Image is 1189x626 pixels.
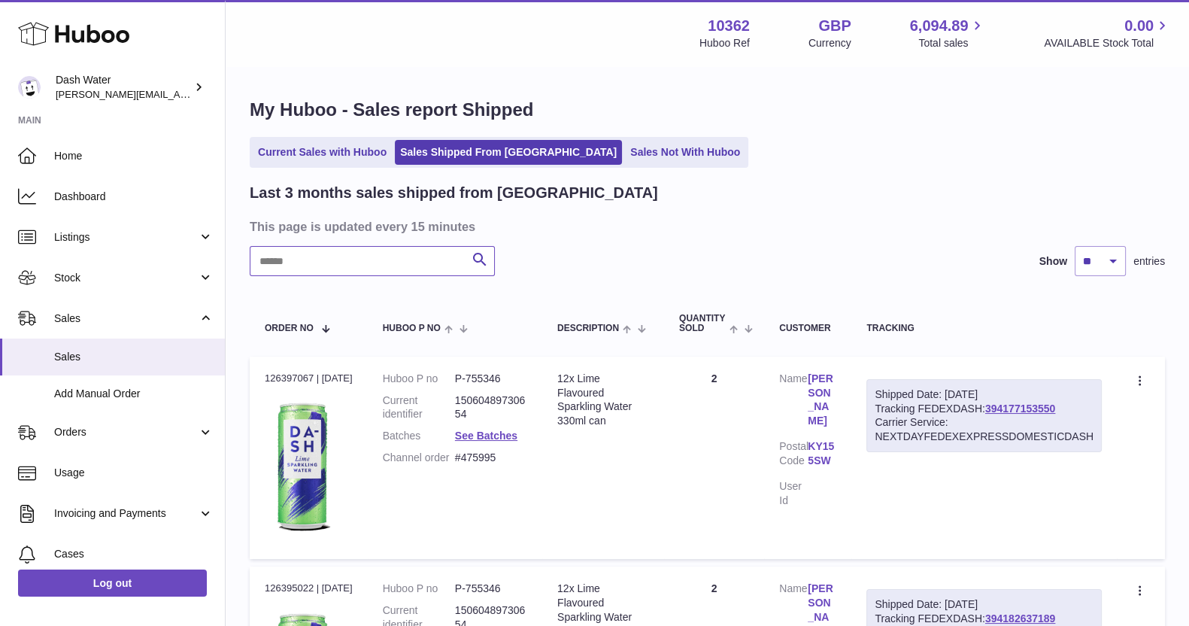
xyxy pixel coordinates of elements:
[54,466,214,480] span: Usage
[910,16,969,36] span: 6,094.89
[54,425,198,439] span: Orders
[866,324,1102,333] div: Tracking
[664,357,764,559] td: 2
[383,372,455,386] dt: Huboo P no
[54,311,198,326] span: Sales
[253,140,392,165] a: Current Sales with Huboo
[455,582,527,596] dd: P-755346
[1124,16,1154,36] span: 0.00
[395,140,622,165] a: Sales Shipped From [GEOGRAPHIC_DATA]
[866,379,1102,453] div: Tracking FEDEXDASH:
[779,324,836,333] div: Customer
[875,415,1093,444] div: Carrier Service: NEXTDAYFEDEXEXPRESSDOMESTICDASH
[557,372,649,429] div: 12x Lime Flavoured Sparkling Water 330ml can
[250,183,658,203] h2: Last 3 months sales shipped from [GEOGRAPHIC_DATA]
[54,230,198,245] span: Listings
[18,76,41,99] img: james@dash-water.com
[18,570,207,597] a: Log out
[54,547,214,561] span: Cases
[818,16,851,36] strong: GBP
[250,98,1165,122] h1: My Huboo - Sales report Shipped
[625,140,745,165] a: Sales Not With Huboo
[455,430,517,442] a: See Batches
[779,439,808,472] dt: Postal Code
[455,394,527,422] dd: 15060489730654
[985,403,1055,415] a: 394177153550
[54,506,198,521] span: Invoicing and Payments
[875,387,1093,402] div: Shipped Date: [DATE]
[265,582,353,595] div: 126395022 | [DATE]
[779,372,808,433] dt: Name
[808,372,836,429] a: [PERSON_NAME]
[1044,36,1171,50] span: AVAILABLE Stock Total
[779,479,808,508] dt: User Id
[265,324,314,333] span: Order No
[383,582,455,596] dt: Huboo P no
[54,271,198,285] span: Stock
[808,439,836,468] a: KY15 5SW
[1133,254,1165,269] span: entries
[56,88,302,100] span: [PERSON_NAME][EMAIL_ADDRESS][DOMAIN_NAME]
[1039,254,1067,269] label: Show
[383,429,455,443] dt: Batches
[56,73,191,102] div: Dash Water
[910,16,986,50] a: 6,094.89 Total sales
[708,16,750,36] strong: 10362
[54,190,214,204] span: Dashboard
[985,612,1055,624] a: 394182637189
[265,372,353,385] div: 126397067 | [DATE]
[54,149,214,163] span: Home
[918,36,985,50] span: Total sales
[383,394,455,422] dt: Current identifier
[455,451,527,465] dd: #475995
[808,36,851,50] div: Currency
[250,218,1161,235] h3: This page is updated every 15 minutes
[383,324,441,333] span: Huboo P no
[557,324,619,333] span: Description
[1044,16,1171,50] a: 0.00 AVAILABLE Stock Total
[54,350,214,364] span: Sales
[383,451,455,465] dt: Channel order
[455,372,527,386] dd: P-755346
[699,36,750,50] div: Huboo Ref
[875,597,1093,612] div: Shipped Date: [DATE]
[679,314,726,333] span: Quantity Sold
[54,387,214,401] span: Add Manual Order
[265,390,340,540] img: 103621706197473.png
